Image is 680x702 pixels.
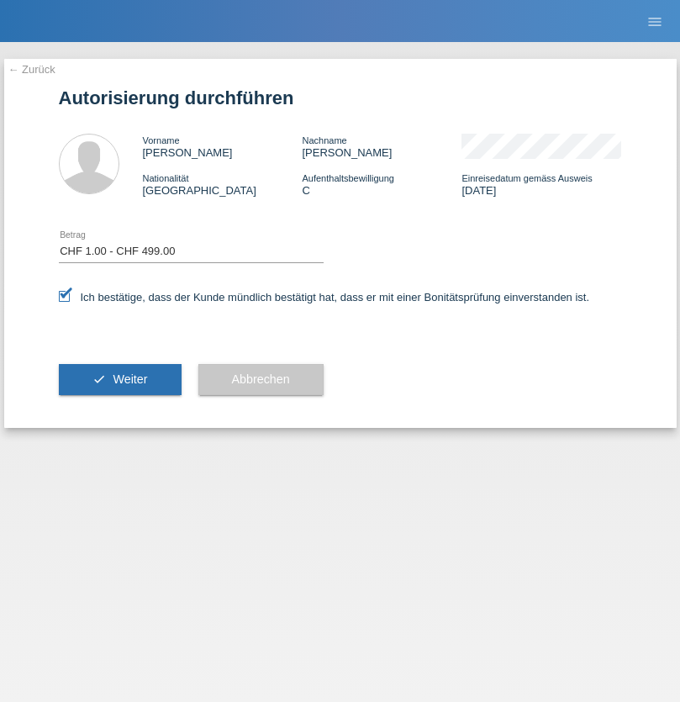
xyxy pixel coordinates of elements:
[461,173,592,183] span: Einreisedatum gemäss Ausweis
[143,173,189,183] span: Nationalität
[646,13,663,30] i: menu
[113,372,147,386] span: Weiter
[59,87,622,108] h1: Autorisierung durchführen
[232,372,290,386] span: Abbrechen
[143,172,303,197] div: [GEOGRAPHIC_DATA]
[302,172,461,197] div: C
[143,134,303,159] div: [PERSON_NAME]
[302,173,393,183] span: Aufenthaltsbewilligung
[302,134,461,159] div: [PERSON_NAME]
[302,135,346,145] span: Nachname
[92,372,106,386] i: check
[198,364,324,396] button: Abbrechen
[461,172,621,197] div: [DATE]
[59,291,590,303] label: Ich bestätige, dass der Kunde mündlich bestätigt hat, dass er mit einer Bonitätsprüfung einversta...
[59,364,182,396] button: check Weiter
[638,16,672,26] a: menu
[143,135,180,145] span: Vorname
[8,63,55,76] a: ← Zurück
